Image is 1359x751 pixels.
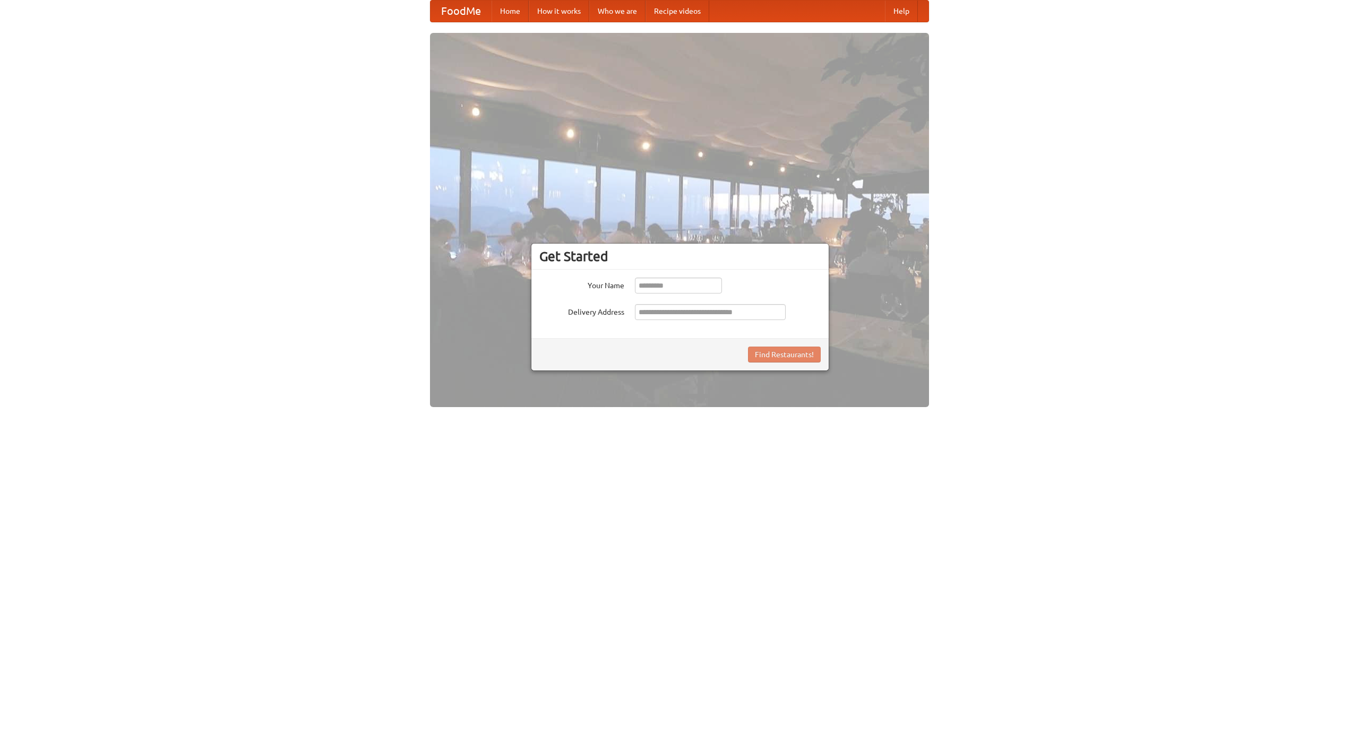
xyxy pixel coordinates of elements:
a: FoodMe [431,1,492,22]
h3: Get Started [539,248,821,264]
a: How it works [529,1,589,22]
a: Who we are [589,1,646,22]
label: Your Name [539,278,624,291]
a: Recipe videos [646,1,709,22]
label: Delivery Address [539,304,624,317]
a: Home [492,1,529,22]
button: Find Restaurants! [748,347,821,362]
a: Help [885,1,918,22]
